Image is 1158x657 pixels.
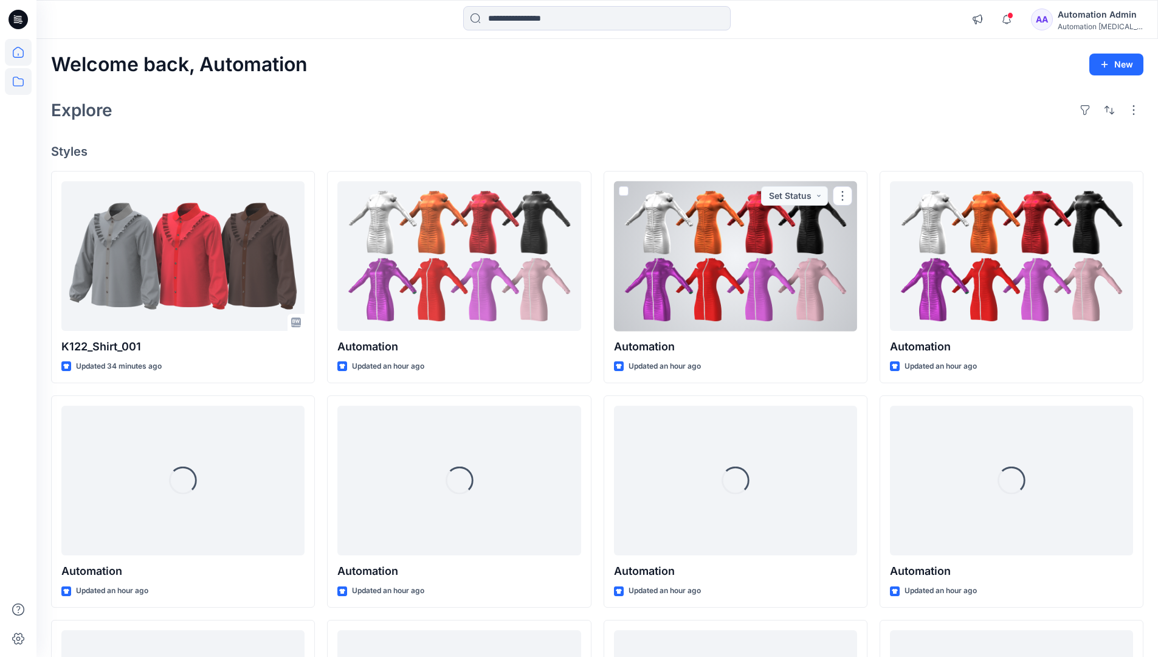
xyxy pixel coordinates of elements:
h2: Explore [51,100,112,120]
p: Updated an hour ago [629,585,701,597]
p: Updated an hour ago [629,360,701,373]
a: Automation [614,181,857,332]
h4: Styles [51,144,1143,159]
a: K122_Shirt_001 [61,181,305,332]
p: Automation [890,563,1133,580]
p: Updated an hour ago [352,585,424,597]
p: K122_Shirt_001 [61,338,305,355]
p: Automation [337,563,581,580]
p: Updated an hour ago [352,360,424,373]
p: Updated 34 minutes ago [76,360,162,373]
p: Automation [890,338,1133,355]
a: Automation [337,181,581,332]
div: AA [1031,9,1053,30]
p: Automation [614,563,857,580]
a: Automation [890,181,1133,332]
p: Automation [61,563,305,580]
p: Automation [337,338,581,355]
div: Automation [MEDICAL_DATA]... [1058,22,1143,31]
p: Updated an hour ago [76,585,148,597]
p: Automation [614,338,857,355]
h2: Welcome back, Automation [51,54,308,76]
p: Updated an hour ago [905,360,977,373]
button: New [1089,54,1143,75]
p: Updated an hour ago [905,585,977,597]
div: Automation Admin [1058,7,1143,22]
